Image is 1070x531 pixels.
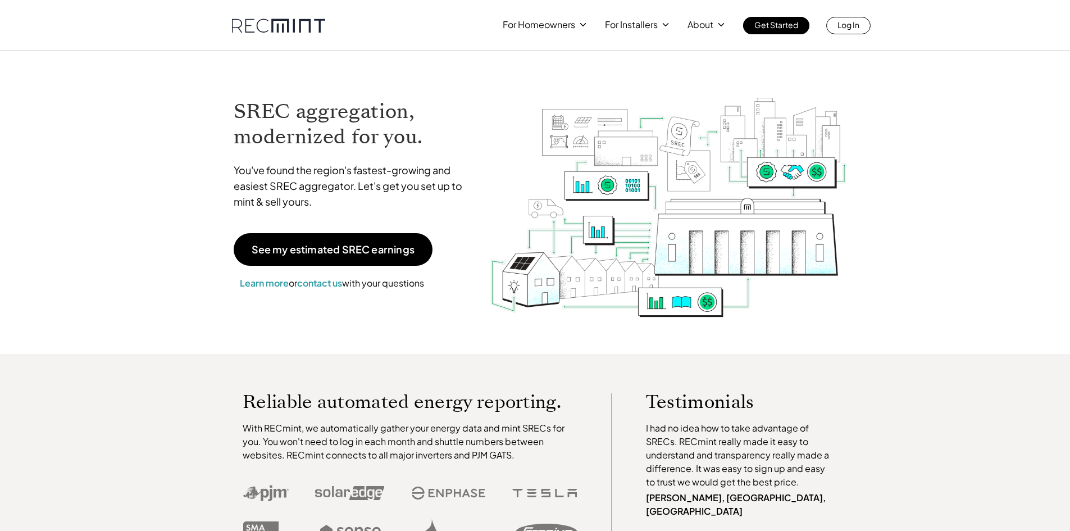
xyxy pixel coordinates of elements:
p: Log In [837,17,859,33]
p: About [687,17,713,33]
a: See my estimated SREC earnings [234,233,432,266]
h1: SREC aggregation, modernized for you. [234,99,473,149]
a: Learn more [240,277,289,289]
p: or with your questions [234,276,430,291]
a: Get Started [743,17,809,34]
p: I had no idea how to take advantage of SRECs. RECmint really made it easy to understand and trans... [646,421,835,489]
p: For Installers [605,17,658,33]
a: Log In [826,17,871,34]
p: Get Started [754,17,798,33]
p: With RECmint, we automatically gather your energy data and mint SRECs for you. You won't need to ... [243,421,577,462]
img: RECmint value cycle [489,68,848,320]
p: Reliable automated energy reporting. [243,393,577,410]
p: Testimonials [646,393,813,410]
a: contact us [297,277,342,289]
p: [PERSON_NAME], [GEOGRAPHIC_DATA], [GEOGRAPHIC_DATA] [646,491,835,518]
p: For Homeowners [503,17,575,33]
p: See my estimated SREC earnings [252,244,415,255]
p: You've found the region's fastest-growing and easiest SREC aggregator. Let's get you set up to mi... [234,162,473,210]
